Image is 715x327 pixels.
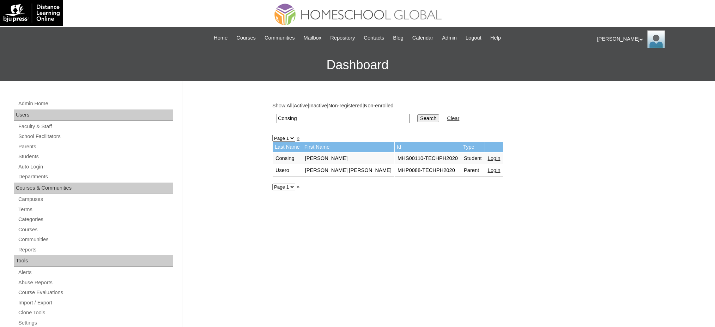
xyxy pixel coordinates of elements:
a: Categories [18,215,173,224]
img: Ariane Ebuen [647,30,665,48]
td: [PERSON_NAME] [302,153,394,165]
a: Import / Export [18,298,173,307]
a: Admin Home [18,99,173,108]
div: Users [14,109,173,121]
span: Mailbox [304,34,322,42]
td: Usero [273,165,302,177]
a: Faculty & Staff [18,122,173,131]
span: Blog [393,34,403,42]
a: Campuses [18,195,173,204]
img: logo-white.png [4,4,60,23]
span: Admin [442,34,457,42]
div: Show: | | | | [272,102,622,127]
a: Parents [18,142,173,151]
a: Reports [18,245,173,254]
a: Communities [261,34,298,42]
a: Clone Tools [18,308,173,317]
a: Help [487,34,504,42]
span: Help [490,34,501,42]
div: Courses & Communities [14,183,173,194]
a: Course Evaluations [18,288,173,297]
a: Non-registered [328,103,363,108]
a: Alerts [18,268,173,277]
td: [PERSON_NAME] [PERSON_NAME] [302,165,394,177]
a: All [287,103,292,108]
a: Students [18,152,173,161]
td: Student [461,153,485,165]
a: Inactive [309,103,327,108]
a: Contacts [360,34,388,42]
span: Communities [265,34,295,42]
span: Courses [236,34,256,42]
td: Id [395,142,461,152]
td: Parent [461,165,485,177]
a: Repository [327,34,358,42]
a: Courses [18,225,173,234]
div: [PERSON_NAME] [597,30,708,48]
input: Search [417,114,439,122]
a: Mailbox [300,34,325,42]
span: Home [214,34,228,42]
a: Logout [462,34,485,42]
input: Search [277,114,410,123]
a: Clear [447,115,459,121]
a: School Facilitators [18,132,173,141]
a: Active [294,103,308,108]
a: Non-enrolled [364,103,394,108]
a: Blog [389,34,407,42]
a: » [297,135,299,141]
td: Last Name [273,142,302,152]
a: Admin [438,34,460,42]
a: Departments [18,172,173,181]
a: » [297,184,299,190]
td: MHS00110-TECHPH2020 [395,153,461,165]
td: MHP0088-TECHPH2020 [395,165,461,177]
a: Login [488,155,501,161]
a: Home [210,34,231,42]
a: Calendar [409,34,437,42]
span: Contacts [364,34,384,42]
td: Type [461,142,485,152]
a: Communities [18,235,173,244]
a: Login [488,167,501,173]
td: First Name [302,142,394,152]
h3: Dashboard [4,49,711,81]
div: Tools [14,255,173,267]
span: Calendar [412,34,433,42]
span: Logout [466,34,481,42]
a: Terms [18,205,173,214]
span: Repository [330,34,355,42]
td: Consing [273,153,302,165]
a: Courses [233,34,259,42]
a: Auto Login [18,162,173,171]
a: Abuse Reports [18,278,173,287]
